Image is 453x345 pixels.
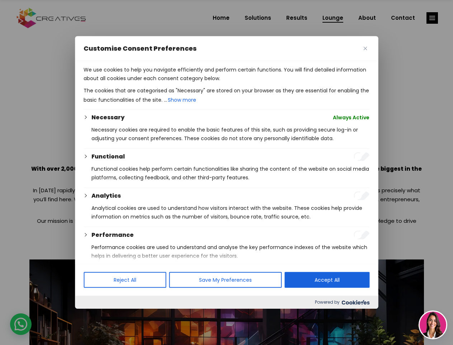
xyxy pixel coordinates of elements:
button: Necessary [91,113,124,122]
button: Save My Preferences [169,272,282,288]
button: Analytics [91,192,121,200]
input: Enable Performance [354,231,369,239]
span: Always Active [333,113,369,122]
button: Functional [91,152,125,161]
input: Enable Functional [354,152,369,161]
p: Analytical cookies are used to understand how visitors interact with the website. These cookies h... [91,204,369,221]
button: Show more [167,95,197,105]
p: We use cookies to help you navigate efficiently and perform certain functions. You will find deta... [84,65,369,83]
p: Performance cookies are used to understand and analyse the key performance indexes of the website... [91,243,369,260]
div: Powered by [75,296,378,309]
button: Accept All [284,272,369,288]
img: Cookieyes logo [341,300,369,305]
input: Enable Analytics [354,192,369,200]
p: Functional cookies help perform certain functionalities like sharing the content of the website o... [91,165,369,182]
p: The cookies that are categorised as "Necessary" are stored on your browser as they are essential ... [84,86,369,105]
p: Necessary cookies are required to enable the basic features of this site, such as providing secur... [91,125,369,143]
span: Customise Consent Preferences [84,44,197,53]
button: Performance [91,231,134,239]
div: Customise Consent Preferences [75,36,378,309]
img: agent [420,312,446,338]
button: Close [361,44,369,53]
img: Close [363,47,367,50]
button: Reject All [84,272,166,288]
